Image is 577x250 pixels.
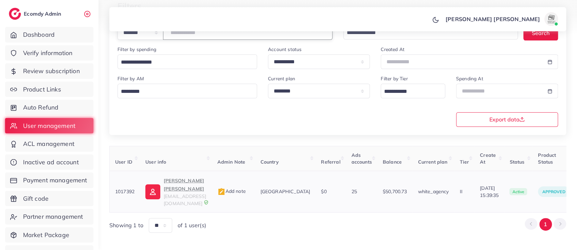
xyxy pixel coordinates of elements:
a: [PERSON_NAME] [PERSON_NAME]avatar [442,12,561,26]
label: Filter by Tier [381,75,408,82]
p: [PERSON_NAME] [PERSON_NAME] [446,15,540,23]
a: Auto Refund [5,100,93,115]
span: 1017392 [115,188,134,195]
span: Verify information [23,49,73,57]
label: Created At [381,46,404,53]
span: Partner management [23,212,83,221]
span: Payment management [23,176,87,185]
a: Product Links [5,82,93,97]
span: Product Links [23,85,61,94]
span: Auto Refund [23,103,59,112]
img: ic-user-info.36bf1079.svg [145,184,160,199]
span: Product Status [538,152,556,165]
span: Showing 1 to [109,221,143,229]
span: II [459,188,462,195]
span: User management [23,121,75,130]
a: User management [5,118,93,134]
span: active [509,188,527,196]
h2: Ecomdy Admin [24,11,63,17]
img: avatar [544,12,558,26]
input: Search for option [119,86,248,97]
p: [PERSON_NAME] [PERSON_NAME] [164,177,206,193]
a: [PERSON_NAME] [PERSON_NAME][EMAIL_ADDRESS][DOMAIN_NAME] [145,177,206,207]
span: Create At [480,152,496,165]
span: User info [145,159,166,165]
span: $50,700.73 [383,188,407,195]
button: Export data [456,112,558,127]
span: Market Package [23,231,69,239]
span: Balance [383,159,402,165]
a: Market Package [5,227,93,243]
a: Dashboard [5,27,93,43]
a: logoEcomdy Admin [9,8,63,20]
span: 25 [351,188,357,195]
label: Spending At [456,75,483,82]
a: Payment management [5,172,93,188]
label: Filter by AM [118,75,144,82]
span: Export data [489,117,525,122]
span: User ID [115,159,132,165]
div: Search for option [118,54,257,69]
a: Inactive ad account [5,154,93,170]
span: [GEOGRAPHIC_DATA] [260,188,310,195]
img: admin_note.cdd0b510.svg [217,188,226,196]
label: Account status [268,46,302,53]
span: Inactive ad account [23,158,79,167]
ul: Pagination [525,218,566,231]
a: ACL management [5,136,93,152]
input: Search for option [119,57,248,68]
label: Filter by spending [118,46,156,53]
span: Gift code [23,194,49,203]
span: Review subscription [23,67,80,76]
span: ACL management [23,139,74,148]
a: Verify information [5,45,93,61]
span: Add note [217,188,246,194]
a: Partner management [5,209,93,224]
span: [DATE] 15:39:35 [480,185,499,199]
span: $0 [321,188,326,195]
button: Go to page 1 [539,218,552,231]
input: Search for option [382,86,436,97]
span: approved [542,189,565,194]
span: of 1 user(s) [178,221,206,229]
span: Country [260,159,279,165]
span: white_agency [418,188,449,195]
span: Referral [321,159,340,165]
span: Dashboard [23,30,55,39]
span: Status [509,159,524,165]
label: Current plan [268,75,295,82]
div: Search for option [381,84,445,98]
span: Tier [459,159,469,165]
span: Current plan [418,159,447,165]
span: [EMAIL_ADDRESS][DOMAIN_NAME] [164,193,206,206]
img: 9CAL8B2pu8EFxCJHYAAAAldEVYdGRhdGU6Y3JlYXRlADIwMjItMTItMDlUMDQ6NTg6MzkrMDA6MDBXSlgLAAAAJXRFWHRkYXR... [204,200,209,205]
span: Ads accounts [351,152,372,165]
img: logo [9,8,21,20]
div: Search for option [118,84,257,98]
a: Review subscription [5,63,93,79]
span: Admin Note [217,159,246,165]
a: Gift code [5,191,93,206]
